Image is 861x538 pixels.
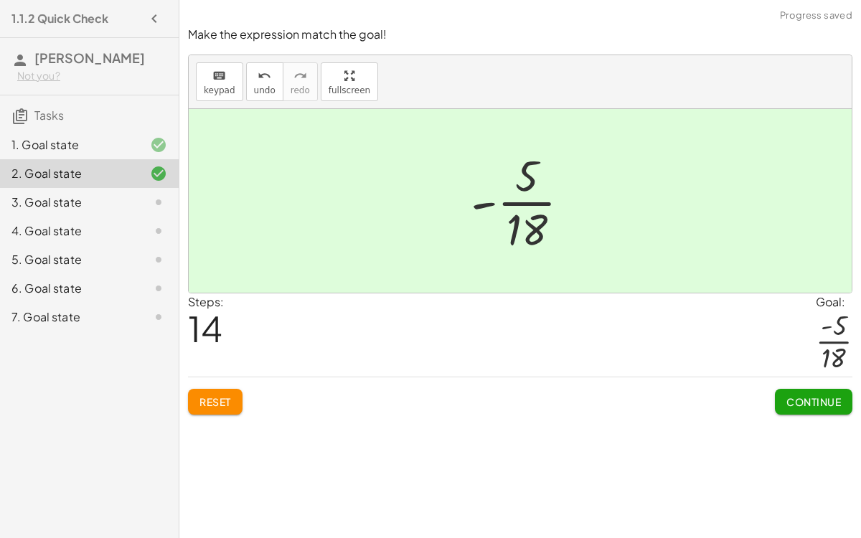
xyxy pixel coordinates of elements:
[11,222,127,240] div: 4. Goal state
[11,136,127,154] div: 1. Goal state
[283,62,318,101] button: redoredo
[150,280,167,297] i: Task not started.
[786,395,841,408] span: Continue
[199,395,231,408] span: Reset
[150,165,167,182] i: Task finished and correct.
[775,389,852,415] button: Continue
[150,251,167,268] i: Task not started.
[293,67,307,85] i: redo
[150,222,167,240] i: Task not started.
[11,251,127,268] div: 5. Goal state
[34,108,64,123] span: Tasks
[254,85,276,95] span: undo
[816,293,852,311] div: Goal:
[188,389,243,415] button: Reset
[11,194,127,211] div: 3. Goal state
[188,27,852,43] p: Make the expression match the goal!
[321,62,378,101] button: fullscreen
[246,62,283,101] button: undoundo
[291,85,310,95] span: redo
[196,62,243,101] button: keyboardkeypad
[150,308,167,326] i: Task not started.
[11,10,108,27] h4: 1.1.2 Quick Check
[204,85,235,95] span: keypad
[329,85,370,95] span: fullscreen
[11,280,127,297] div: 6. Goal state
[150,136,167,154] i: Task finished and correct.
[17,69,167,83] div: Not you?
[11,308,127,326] div: 7. Goal state
[780,9,852,23] span: Progress saved
[188,306,222,350] span: 14
[11,165,127,182] div: 2. Goal state
[34,49,145,66] span: [PERSON_NAME]
[258,67,271,85] i: undo
[188,294,224,309] label: Steps:
[150,194,167,211] i: Task not started.
[212,67,226,85] i: keyboard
